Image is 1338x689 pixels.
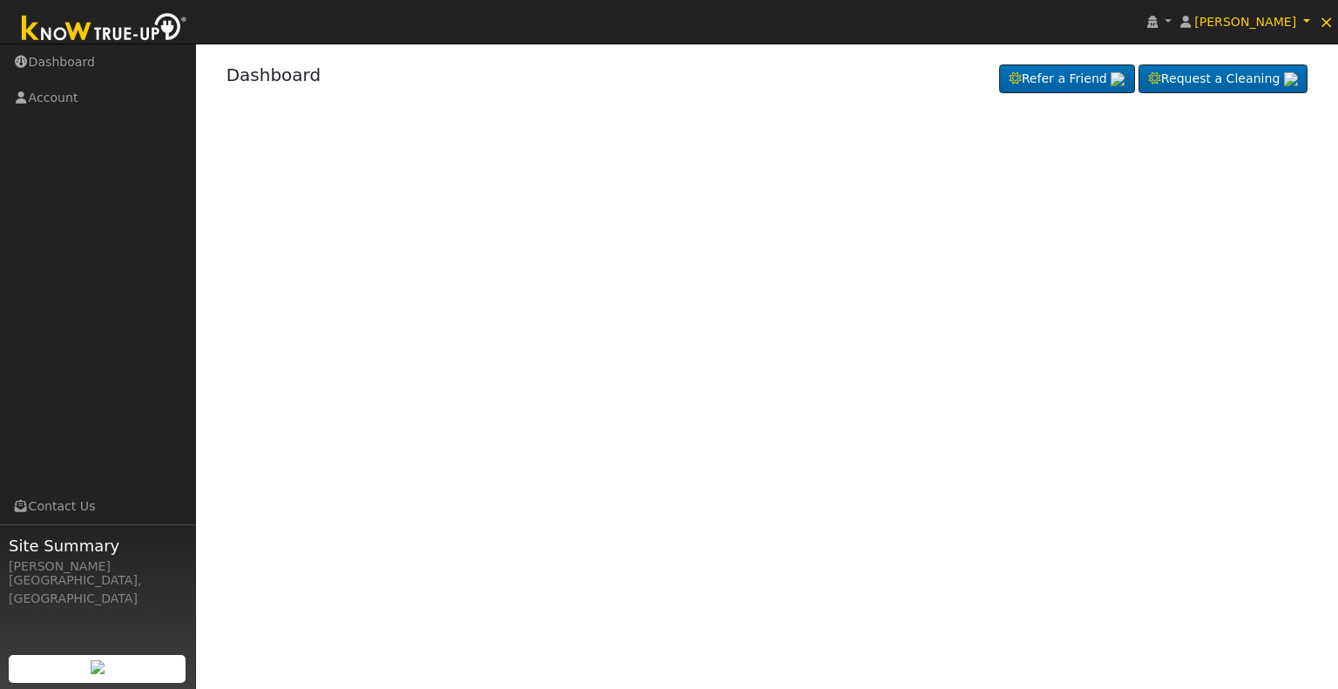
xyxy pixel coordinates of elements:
span: Site Summary [9,534,186,557]
div: [GEOGRAPHIC_DATA], [GEOGRAPHIC_DATA] [9,571,186,608]
a: Request a Cleaning [1139,64,1308,94]
a: Dashboard [226,64,321,85]
img: retrieve [91,660,105,674]
img: retrieve [1284,72,1298,86]
img: Know True-Up [13,10,196,49]
img: retrieve [1111,72,1125,86]
a: Refer a Friend [999,64,1135,94]
span: [PERSON_NAME] [1194,15,1296,29]
span: × [1319,11,1334,32]
div: [PERSON_NAME] [9,557,186,576]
